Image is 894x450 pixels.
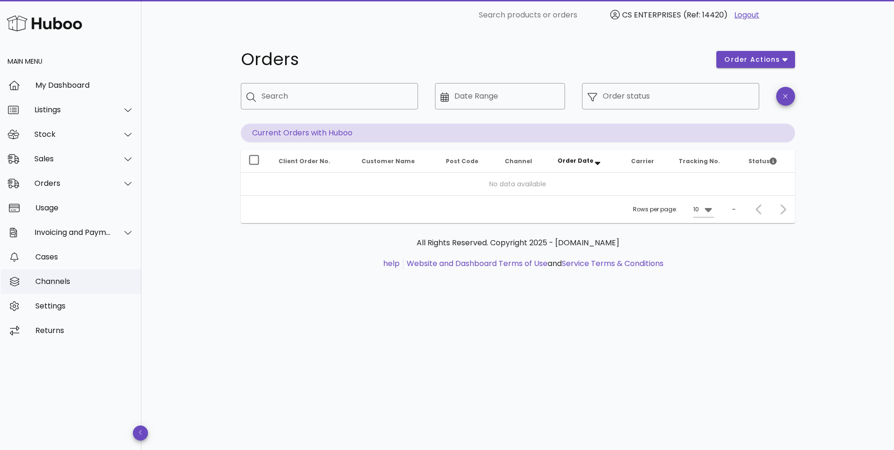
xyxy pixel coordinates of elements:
[671,150,741,173] th: Tracking No.
[34,179,111,188] div: Orders
[562,258,664,269] a: Service Terms & Conditions
[724,55,780,65] span: order actions
[361,157,415,165] span: Customer Name
[633,196,714,223] div: Rows per page:
[383,258,400,269] a: help
[279,157,330,165] span: Client Order No.
[683,9,728,20] span: (Ref: 14420)
[241,124,795,142] p: Current Orders with Huboo
[34,130,111,139] div: Stock
[622,9,681,20] span: CS ENTERPRISES
[35,81,134,90] div: My Dashboard
[34,228,111,237] div: Invoicing and Payments
[558,157,593,165] span: Order Date
[271,150,354,173] th: Client Order No.
[407,258,548,269] a: Website and Dashboard Terms of Use
[35,301,134,310] div: Settings
[505,157,532,165] span: Channel
[35,252,134,261] div: Cases
[35,203,134,212] div: Usage
[446,157,478,165] span: Post Code
[550,150,623,173] th: Order Date: Sorted descending. Activate to remove sorting.
[693,205,699,214] div: 10
[679,157,720,165] span: Tracking No.
[497,150,550,173] th: Channel
[741,150,795,173] th: Status
[623,150,671,173] th: Carrier
[35,326,134,335] div: Returns
[748,157,777,165] span: Status
[438,150,497,173] th: Post Code
[241,51,705,68] h1: Orders
[248,237,787,249] p: All Rights Reserved. Copyright 2025 - [DOMAIN_NAME]
[354,150,439,173] th: Customer Name
[734,9,759,21] a: Logout
[241,173,795,195] td: No data available
[716,51,795,68] button: order actions
[34,154,111,163] div: Sales
[732,205,736,214] div: –
[403,258,664,269] li: and
[7,13,82,33] img: Huboo Logo
[631,157,654,165] span: Carrier
[34,105,111,114] div: Listings
[693,202,714,217] div: 10Rows per page:
[35,277,134,286] div: Channels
